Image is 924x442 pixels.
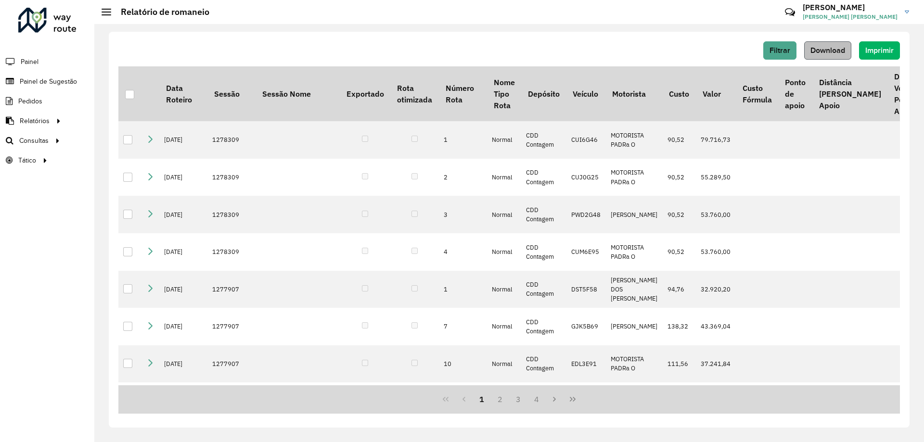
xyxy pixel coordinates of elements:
[527,390,546,408] button: 4
[207,66,256,121] th: Sessão
[606,121,663,159] td: MOTORISTA PADRa O
[663,271,696,308] td: 94,76
[159,308,207,345] td: [DATE]
[439,345,487,383] td: 10
[487,196,521,233] td: Normal
[696,121,736,159] td: 79.716,73
[859,41,900,60] button: Imprimir
[487,308,521,345] td: Normal
[509,390,527,408] button: 3
[778,66,812,121] th: Ponto de apoio
[439,308,487,345] td: 7
[566,66,606,121] th: Veículo
[521,159,566,196] td: CDD Contagem
[763,41,796,60] button: Filtrar
[18,96,42,106] span: Pedidos
[487,233,521,271] td: Normal
[770,46,790,54] span: Filtrar
[159,66,207,121] th: Data Roteiro
[606,271,663,308] td: [PERSON_NAME] DOS [PERSON_NAME]
[566,159,606,196] td: CUJ0G25
[439,159,487,196] td: 2
[19,136,49,146] span: Consultas
[159,345,207,383] td: [DATE]
[159,271,207,308] td: [DATE]
[803,13,898,21] span: [PERSON_NAME] [PERSON_NAME]
[207,345,256,383] td: 1277907
[566,121,606,159] td: CUI6G46
[606,308,663,345] td: [PERSON_NAME]
[521,308,566,345] td: CDD Contagem
[606,233,663,271] td: MOTORISTA PADRa O
[18,155,36,165] span: Tático
[487,345,521,383] td: Normal
[111,7,209,17] h2: Relatório de romaneio
[566,196,606,233] td: PWD2G48
[473,390,491,408] button: 1
[663,196,696,233] td: 90,52
[865,46,894,54] span: Imprimir
[804,41,851,60] button: Download
[810,46,845,54] span: Download
[256,66,340,121] th: Sessão Nome
[696,159,736,196] td: 55.289,50
[566,271,606,308] td: DST5F58
[545,390,564,408] button: Next Page
[439,196,487,233] td: 3
[159,159,207,196] td: [DATE]
[696,308,736,345] td: 43.369,04
[663,121,696,159] td: 90,52
[812,66,887,121] th: Distância [PERSON_NAME] Apoio
[606,196,663,233] td: [PERSON_NAME]
[606,345,663,383] td: MOTORISTA PADRa O
[521,233,566,271] td: CDD Contagem
[566,233,606,271] td: CUM6E95
[736,66,778,121] th: Custo Fórmula
[491,390,509,408] button: 2
[663,66,696,121] th: Custo
[564,390,582,408] button: Last Page
[521,121,566,159] td: CDD Contagem
[487,121,521,159] td: Normal
[207,271,256,308] td: 1277907
[606,159,663,196] td: MOTORISTA PADRa O
[390,66,438,121] th: Rota otimizada
[487,66,521,121] th: Nome Tipo Rota
[606,66,663,121] th: Motorista
[566,308,606,345] td: GJK5B69
[207,308,256,345] td: 1277907
[780,2,800,23] a: Contato Rápido
[803,3,898,12] h3: [PERSON_NAME]
[521,196,566,233] td: CDD Contagem
[439,233,487,271] td: 4
[696,345,736,383] td: 37.241,84
[21,57,38,67] span: Painel
[207,121,256,159] td: 1278309
[663,308,696,345] td: 138,32
[696,271,736,308] td: 32.920,20
[487,159,521,196] td: Normal
[521,66,566,121] th: Depósito
[696,233,736,271] td: 53.760,00
[439,66,487,121] th: Número Rota
[20,116,50,126] span: Relatórios
[521,345,566,383] td: CDD Contagem
[20,76,77,87] span: Painel de Sugestão
[207,196,256,233] td: 1278309
[159,196,207,233] td: [DATE]
[340,66,390,121] th: Exportado
[439,271,487,308] td: 1
[663,345,696,383] td: 111,56
[159,121,207,159] td: [DATE]
[521,271,566,308] td: CDD Contagem
[663,159,696,196] td: 90,52
[566,345,606,383] td: EDL3E91
[696,196,736,233] td: 53.760,00
[207,233,256,271] td: 1278309
[663,233,696,271] td: 90,52
[159,233,207,271] td: [DATE]
[207,159,256,196] td: 1278309
[487,271,521,308] td: Normal
[696,66,736,121] th: Valor
[439,121,487,159] td: 1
